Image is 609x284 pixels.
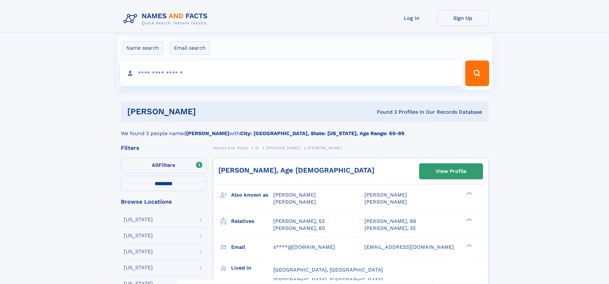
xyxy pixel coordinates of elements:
[266,146,301,150] span: [PERSON_NAME]
[364,218,416,225] a: [PERSON_NAME], 66
[124,249,153,254] div: [US_STATE]
[121,10,213,28] img: Logo Names and Facts
[124,265,153,270] div: [US_STATE]
[273,277,383,283] span: [GEOGRAPHIC_DATA], [GEOGRAPHIC_DATA]
[231,263,273,273] h3: Lived in
[465,61,489,86] button: Search Button
[273,218,324,225] a: [PERSON_NAME], 53
[231,242,273,253] h3: Email
[273,267,383,273] span: [GEOGRAPHIC_DATA], [GEOGRAPHIC_DATA]
[231,216,273,227] h3: Relatives
[121,122,488,137] div: We found 2 people named with .
[121,158,207,173] label: Filters
[121,199,207,205] div: Browse Locations
[121,145,207,151] div: Filters
[465,243,472,247] div: ❯
[122,41,163,55] label: Name search
[231,190,273,200] h3: Also known as
[240,130,404,136] b: City: [GEOGRAPHIC_DATA], State: [US_STATE], Age Range: 60-99
[120,61,463,86] input: search input
[286,109,482,116] div: Found 2 Profiles In Our Records Database
[364,199,407,205] span: [PERSON_NAME]
[364,225,416,232] a: [PERSON_NAME], 32
[186,130,229,136] b: [PERSON_NAME]
[436,164,466,179] div: View Profile
[255,144,259,152] a: W
[273,192,316,198] span: [PERSON_NAME]
[255,146,259,150] span: W
[419,164,483,179] a: View Profile
[124,217,153,222] div: [US_STATE]
[273,225,325,232] a: [PERSON_NAME], 60
[273,199,316,205] span: [PERSON_NAME]
[437,10,488,26] a: Sign Up
[364,244,454,250] span: [EMAIL_ADDRESS][DOMAIN_NAME]
[124,233,153,238] div: [US_STATE]
[386,10,437,26] a: Log In
[213,144,248,152] a: Names and Facts
[127,108,286,116] h1: [PERSON_NAME]
[152,162,159,168] span: All
[218,166,374,174] a: [PERSON_NAME], Age [DEMOGRAPHIC_DATA]
[465,191,472,196] div: ❯
[170,41,210,55] label: Email search
[465,217,472,222] div: ❯
[364,192,407,198] span: [PERSON_NAME]
[266,144,301,152] a: [PERSON_NAME]
[308,146,342,150] span: [PERSON_NAME]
